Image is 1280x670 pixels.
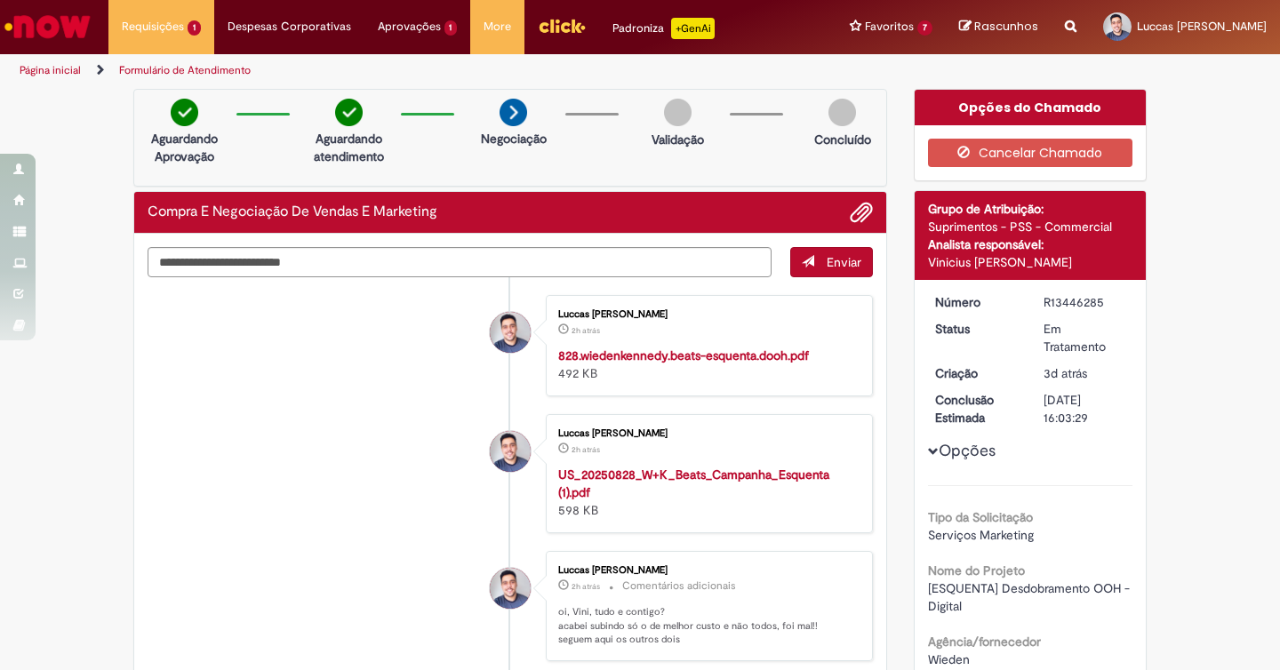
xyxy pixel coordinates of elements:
[558,466,854,519] div: 598 KB
[2,9,93,44] img: ServiceNow
[1044,365,1087,381] span: 3d atrás
[928,253,1133,271] div: Vinicius [PERSON_NAME]
[928,218,1133,235] div: Suprimentos - PSS - Commercial
[148,247,772,277] textarea: Digite sua mensagem aqui...
[171,99,198,126] img: check-circle-green.png
[828,99,856,126] img: img-circle-grey.png
[928,200,1133,218] div: Grupo de Atribuição:
[148,204,437,220] h2: Compra E Negociação De Vendas E Marketing Histórico de tíquete
[572,325,600,336] time: 28/08/2025 15:14:03
[1044,320,1126,355] div: Em Tratamento
[652,131,704,148] p: Validação
[612,18,715,39] div: Padroniza
[572,325,600,336] span: 2h atrás
[1137,19,1267,34] span: Luccas [PERSON_NAME]
[928,527,1034,543] span: Serviços Marketing
[922,320,1031,338] dt: Status
[928,562,1025,578] b: Nome do Projeto
[500,99,527,126] img: arrow-next.png
[558,467,829,500] a: US_20250828_W+K_Beats_Campanha_Esquenta (1).pdf
[928,509,1033,525] b: Tipo da Solicitação
[922,293,1031,311] dt: Número
[922,391,1031,427] dt: Conclusão Estimada
[572,444,600,455] time: 28/08/2025 15:14:00
[928,235,1133,253] div: Analista responsável:
[790,247,873,277] button: Enviar
[814,131,871,148] p: Concluído
[1044,391,1126,427] div: [DATE] 16:03:29
[572,444,600,455] span: 2h atrás
[490,568,531,609] div: Luccas Giovani Pace Dias
[928,580,1133,614] span: [ESQUENTA] Desdobramento OOH - Digital
[671,18,715,39] p: +GenAi
[558,347,854,382] div: 492 KB
[484,18,511,36] span: More
[622,578,736,594] small: Comentários adicionais
[959,19,1038,36] a: Rascunhos
[917,20,932,36] span: 7
[558,428,854,439] div: Luccas [PERSON_NAME]
[1044,364,1126,382] div: 25/08/2025 23:12:33
[664,99,692,126] img: img-circle-grey.png
[922,364,1031,382] dt: Criação
[13,54,840,87] ul: Trilhas de página
[928,651,970,667] span: Wieden
[20,63,81,77] a: Página inicial
[490,312,531,353] div: Luccas Giovani Pace Dias
[306,130,392,165] p: Aguardando atendimento
[141,130,228,165] p: Aguardando Aprovação
[558,347,809,363] a: 828.wiedenkennedy.beats-esquenta.dooh.pdf
[572,581,600,592] time: 28/08/2025 15:13:20
[915,90,1147,125] div: Opções do Chamado
[122,18,184,36] span: Requisições
[490,431,531,472] div: Luccas Giovani Pace Dias
[481,130,547,148] p: Negociação
[378,18,441,36] span: Aprovações
[119,63,251,77] a: Formulário de Atendimento
[558,565,854,576] div: Luccas [PERSON_NAME]
[928,139,1133,167] button: Cancelar Chamado
[850,201,873,224] button: Adicionar anexos
[335,99,363,126] img: check-circle-green.png
[558,309,854,320] div: Luccas [PERSON_NAME]
[865,18,914,36] span: Favoritos
[188,20,201,36] span: 1
[558,605,854,647] p: oi, Vini, tudo e contigo? acabei subindo só o de melhor custo e não todos, foi mal!! seguem aqui ...
[1044,293,1126,311] div: R13446285
[827,254,861,270] span: Enviar
[974,18,1038,35] span: Rascunhos
[538,12,586,39] img: click_logo_yellow_360x200.png
[572,581,600,592] span: 2h atrás
[444,20,458,36] span: 1
[1044,365,1087,381] time: 25/08/2025 23:12:33
[928,634,1041,650] b: Agência/fornecedor
[228,18,351,36] span: Despesas Corporativas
